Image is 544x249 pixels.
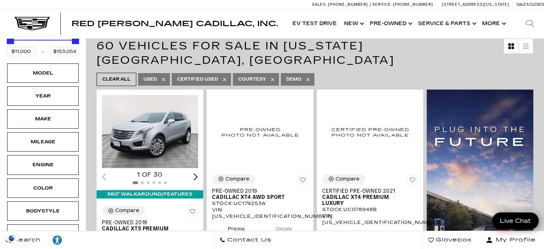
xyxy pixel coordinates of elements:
div: Stock : UC078948B [322,206,418,213]
div: Next slide [193,173,198,180]
span: Used [143,75,157,84]
div: ColorColor [7,178,79,198]
a: Pre-Owned 2018Cadillac XT5 Premium Luxury AWD [102,220,198,238]
button: pricing tab [325,226,367,241]
span: Demo [286,75,302,84]
div: Color [25,184,61,192]
a: [STREET_ADDRESS][US_STATE] [442,2,509,7]
span: Glovebox [434,235,472,245]
button: Save Vehicle [297,174,308,188]
span: Cadillac XT4 Premium Luxury [322,194,413,206]
input: Minimum [7,47,36,56]
span: Service: [372,2,392,7]
span: Sales: [516,2,529,7]
button: Open user profile menu [477,231,544,249]
a: Sales: [PHONE_NUMBER] [312,3,370,6]
div: VIN: [US_VEHICLE_IDENTIFICATION_NUMBER] [322,213,418,226]
div: Bodystyle [25,207,61,215]
a: Certified Pre-Owned 2021Cadillac XT4 Premium Luxury [322,188,418,206]
div: ModelModel [7,63,79,83]
div: 1 / 2 [102,95,199,168]
div: VIN: [US_VEHICLE_IDENTIFICATION_NUMBER] [212,207,308,220]
img: 2019 Cadillac XT4 AWD Sport [212,95,308,169]
button: Save Vehicle [187,206,198,220]
span: Clear All [102,75,131,84]
div: Compare [225,176,249,182]
div: Minimum Price [7,37,14,44]
a: Service & Parts [415,9,479,38]
div: TrimTrim [7,224,79,244]
span: Certified Pre-Owned 2021 [322,188,413,194]
div: MileageMileage [7,132,79,152]
a: Grid View [504,39,518,53]
div: Mileage [25,138,61,146]
span: Pre-Owned 2019 [212,188,303,194]
div: Stock : UC179253A [212,200,308,207]
a: New [340,9,366,38]
span: Cadillac XT5 Premium Luxury AWD [102,226,192,238]
span: Certified Used [177,75,218,84]
div: Year [25,92,61,100]
button: Compare Vehicle [102,206,145,215]
div: Maximum Price [72,37,79,44]
div: Model [25,69,61,77]
span: Cadillac XT4 AWD Sport [212,194,303,200]
span: Search [11,235,41,245]
a: Contact Us [214,231,277,249]
span: Sales: [312,2,327,7]
input: Maximum [50,47,79,56]
section: Click to Open Cookie Consent Modal [4,234,20,242]
img: Cadillac Dark Logo with Cadillac White Text [14,17,50,30]
img: 2018 Cadillac XT5 Premium Luxury AWD 1 [102,95,199,168]
div: Engine [25,161,61,169]
a: Live Chat [492,212,539,229]
a: Pre-Owned [366,9,415,38]
a: Explore your accessibility options [46,231,68,249]
div: Compare [115,207,139,214]
span: My Profile [493,235,536,245]
button: Save Vehicle [407,174,418,188]
span: Contact Us [225,235,271,245]
div: Compare [335,176,359,182]
span: [PHONE_NUMBER] [393,2,433,7]
div: 1 of 30 [102,171,198,179]
button: Compare Vehicle [212,174,255,184]
span: Closed [529,2,544,7]
a: Service: [PHONE_NUMBER] [370,3,435,6]
span: Courtesy [238,75,266,84]
div: Make [25,115,61,123]
span: 60 Vehicles for Sale in [US_STATE][GEOGRAPHIC_DATA], [GEOGRAPHIC_DATA] [97,39,394,67]
button: Compare Vehicle [322,174,365,184]
div: MakeMake [7,109,79,129]
div: Explore your accessibility options [46,235,68,245]
button: pricing tab [215,220,257,235]
span: Red [PERSON_NAME] Cadillac, Inc. [72,19,278,28]
button: details tab [263,220,305,235]
div: YearYear [7,86,79,106]
div: EngineEngine [7,155,79,174]
div: Price [7,34,79,56]
a: EV Test Drive [289,9,340,38]
span: Live Chat [496,217,534,225]
img: 2021 Cadillac XT4 Premium Luxury [322,95,418,169]
div: BodystyleBodystyle [7,201,79,221]
a: Pre-Owned 2019Cadillac XT4 AWD Sport [212,188,308,200]
a: Red [PERSON_NAME] Cadillac, Inc. [72,20,278,27]
button: More [479,9,508,38]
a: Glovebox [422,231,477,249]
div: Search [515,9,544,38]
img: Opt-Out Icon [4,234,20,242]
div: 360° WalkAround/Features [97,190,203,198]
div: Trim [25,230,61,238]
span: Pre-Owned 2018 [102,220,192,226]
button: details tab [373,226,415,241]
span: [PHONE_NUMBER] [328,2,368,7]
